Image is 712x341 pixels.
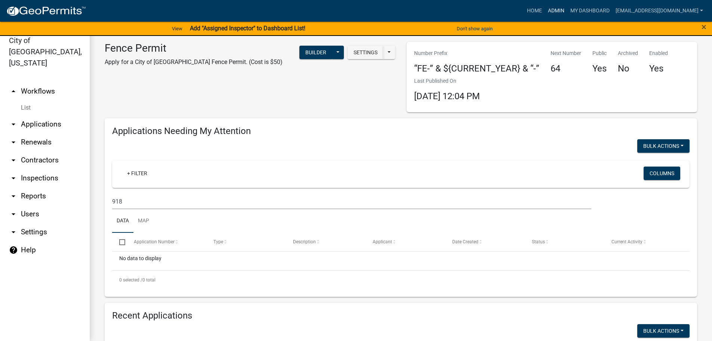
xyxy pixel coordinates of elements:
[126,233,206,251] datatable-header-cell: Application Number
[105,42,283,55] h3: Fence Permit
[452,239,478,244] span: Date Created
[604,233,684,251] datatable-header-cell: Current Activity
[637,324,690,338] button: Bulk Actions
[190,25,305,32] strong: Add "Assigned Inspector" to Dashboard List!
[414,77,480,85] p: Last Published On
[649,63,668,74] h4: Yes
[373,239,392,244] span: Applicant
[414,63,539,74] h4: “FE-” & ${CURRENT_YEAR} & “-”
[618,49,638,57] p: Archived
[112,310,690,321] h4: Recent Applications
[206,233,286,251] datatable-header-cell: Type
[112,209,133,233] a: Data
[592,49,607,57] p: Public
[169,22,185,35] a: View
[525,233,604,251] datatable-header-cell: Status
[611,239,642,244] span: Current Activity
[545,4,567,18] a: Admin
[592,63,607,74] h4: Yes
[9,138,18,147] i: arrow_drop_down
[121,167,153,180] a: + Filter
[9,156,18,165] i: arrow_drop_down
[9,192,18,201] i: arrow_drop_down
[112,126,690,137] h4: Applications Needing My Attention
[551,49,581,57] p: Next Number
[366,233,445,251] datatable-header-cell: Applicant
[112,252,690,270] div: No data to display
[618,63,638,74] h4: No
[637,139,690,153] button: Bulk Actions
[551,63,581,74] h4: 64
[454,22,496,35] button: Don't show again
[644,167,680,180] button: Columns
[119,277,142,283] span: 0 selected /
[649,49,668,57] p: Enabled
[112,194,591,209] input: Search for applications
[524,4,545,18] a: Home
[613,4,706,18] a: [EMAIL_ADDRESS][DOMAIN_NAME]
[105,58,283,67] p: Apply for a City of [GEOGRAPHIC_DATA] Fence Permit. (Cost is $50)
[9,228,18,237] i: arrow_drop_down
[293,239,316,244] span: Description
[9,174,18,183] i: arrow_drop_down
[112,271,690,289] div: 0 total
[9,210,18,219] i: arrow_drop_down
[445,233,525,251] datatable-header-cell: Date Created
[414,91,480,101] span: [DATE] 12:04 PM
[112,233,126,251] datatable-header-cell: Select
[9,120,18,129] i: arrow_drop_down
[9,87,18,96] i: arrow_drop_up
[9,246,18,255] i: help
[348,46,383,59] button: Settings
[133,209,154,233] a: Map
[286,233,366,251] datatable-header-cell: Description
[702,22,706,31] button: Close
[213,239,223,244] span: Type
[299,46,332,59] button: Builder
[567,4,613,18] a: My Dashboard
[532,239,545,244] span: Status
[702,22,706,32] span: ×
[134,239,175,244] span: Application Number
[414,49,539,57] p: Number Prefix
